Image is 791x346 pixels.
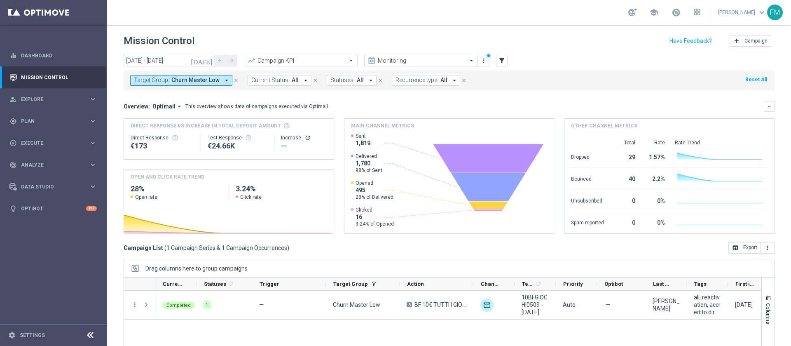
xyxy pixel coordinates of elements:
span: all, reactivation, accredito diretto, bonus free, low master [694,294,721,316]
i: keyboard_arrow_right [89,183,97,191]
span: Action [407,281,424,287]
span: Churn Master Low [333,301,380,308]
colored-tag: Completed [162,301,195,309]
span: All [292,77,299,84]
div: Analyze [9,161,89,169]
div: 0 [614,215,635,228]
span: Completed [166,303,191,308]
i: more_vert [131,301,138,308]
div: €24,657 [208,141,267,151]
h3: Campaign List [124,244,289,252]
span: First in Range [735,281,755,287]
div: 0 [614,193,635,207]
div: Bounced [571,172,604,185]
i: more_vert [764,245,771,251]
div: Dashboard [9,45,97,66]
span: 16 [356,213,394,221]
div: Total [614,139,635,146]
button: track_changes Analyze keyboard_arrow_right [9,162,97,168]
div: Dropped [571,150,604,163]
a: Settings [20,333,45,338]
button: open_in_browser Export [728,242,761,254]
span: Clicked [356,207,394,213]
h2: 28% [131,184,222,194]
a: [PERSON_NAME]keyboard_arrow_down [717,6,767,19]
span: 1 Campaign Series & 1 Campaign Occurrences [166,244,287,252]
div: Direct Response [131,134,194,141]
div: Mission Control [9,66,97,88]
span: 3.24% of Opened [356,221,394,227]
div: This overview shows data of campaigns executed via Optimail [185,103,328,110]
div: Paolo Martiradonna [653,297,680,312]
div: 40 [614,172,635,185]
button: more_vert [761,242,775,254]
button: Recurrence type: All arrow_drop_down [392,75,460,86]
button: Statuses: All arrow_drop_down [327,75,377,86]
i: filter_alt [498,57,505,64]
h4: OPEN AND CLICK RATE TREND [131,173,204,181]
input: Select date range [124,55,214,66]
i: close [461,78,467,83]
span: Analyze [21,162,89,167]
div: 1 [204,301,211,308]
img: Optimail [480,299,494,312]
button: close [311,76,319,85]
span: Target Group: [134,77,169,84]
span: 98% of Sent [356,167,382,174]
button: Optimail arrow_drop_down [150,103,185,110]
span: 495 [356,186,393,194]
button: Mission Control [9,74,97,81]
div: lightbulb Optibot +10 [9,205,97,212]
div: 0% [645,215,665,228]
span: Statuses: [330,77,355,84]
i: arrow_drop_down [302,77,309,84]
i: [DATE] [191,57,213,64]
span: 10BFGIOCHI0509 - 2025-09-05 [522,294,549,316]
span: Delivered [356,153,382,160]
i: refresh [227,280,234,287]
i: play_circle_outline [9,139,17,147]
span: Execute [21,141,89,146]
button: Data Studio keyboard_arrow_right [9,184,97,190]
div: Row Groups [145,265,248,272]
span: Optibot [604,281,623,287]
button: arrow_back [214,55,226,66]
i: gps_fixed [9,118,17,125]
span: 1,819 [356,139,370,147]
div: FM [767,5,783,20]
button: close [460,76,468,85]
i: equalizer [9,52,17,59]
i: arrow_drop_down [176,103,183,110]
span: ) [287,244,289,252]
i: keyboard_arrow_right [89,161,97,169]
i: lightbulb [9,205,17,212]
span: Current Status [163,281,183,287]
span: ( [164,244,166,252]
span: Last Modified By [653,281,673,287]
span: Recurrence type: [395,77,438,84]
button: person_search Explore keyboard_arrow_right [9,96,97,103]
h4: Other channel metrics [571,122,637,129]
div: Rate [645,139,665,146]
span: Target Group [333,281,368,287]
span: Calculate column [534,279,542,288]
h1: Mission Control [124,35,194,47]
span: Plan [21,119,89,124]
i: refresh [304,134,311,141]
i: keyboard_arrow_right [89,117,97,125]
div: Unsubscribed [571,193,604,207]
span: Tags [694,281,707,287]
i: keyboard_arrow_right [89,139,97,147]
button: [DATE] [190,55,214,67]
i: track_changes [9,161,17,169]
i: arrow_drop_down [223,77,230,84]
button: arrow_forward [226,55,237,66]
span: A [407,302,412,307]
button: Target Group: Churn Master Low arrow_drop_down [130,75,232,86]
i: more_vert [480,57,487,64]
div: Explore [9,96,89,103]
div: 2.2% [645,172,665,185]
